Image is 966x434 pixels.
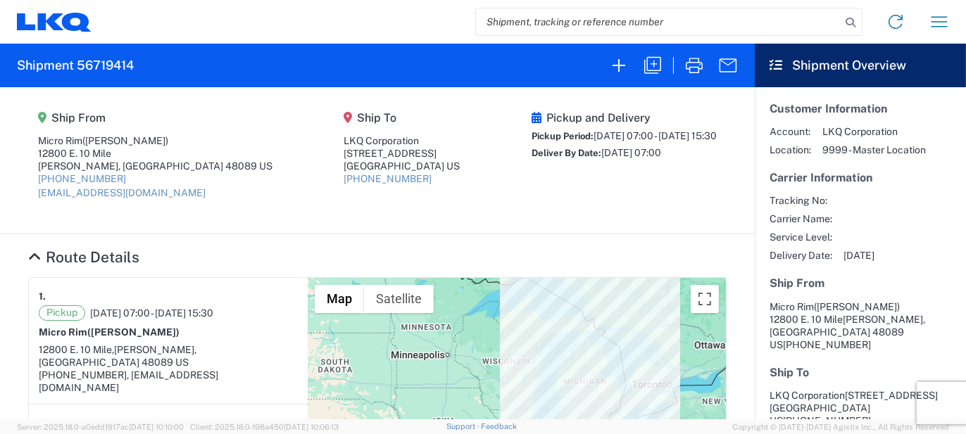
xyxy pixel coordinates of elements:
h5: Ship From [770,276,951,290]
span: Server: 2025.18.0-a0edd1917ac [17,423,184,431]
h5: Ship To [344,111,460,125]
span: Account: [770,125,811,138]
span: [DATE] 10:10:00 [129,423,184,431]
span: Carrier Name: [770,212,832,225]
span: Deliver By Date: [532,148,601,158]
h5: Carrier Information [770,171,951,184]
div: LKQ Corporation [344,134,460,147]
a: [PHONE_NUMBER] [38,173,126,184]
button: Toggle fullscreen view [691,285,719,313]
a: [PHONE_NUMBER] [344,173,432,184]
span: [DATE] [843,249,874,262]
strong: 2. [39,414,48,432]
span: [DATE] 07:00 - [DATE] 15:30 [90,307,213,319]
span: 9999 - Master Location [822,143,926,156]
div: 12800 E. 10 Mile [38,147,272,160]
h5: Customer Information [770,102,951,115]
span: LKQ Corporation [STREET_ADDRESS] [770,390,938,401]
span: [DATE] 07:00 - [DATE] 15:30 [594,130,717,141]
input: Shipment, tracking or reference number [476,8,841,35]
header: Shipment Overview [755,44,966,87]
div: [PERSON_NAME], [GEOGRAPHIC_DATA] 48089 US [38,160,272,172]
div: [PHONE_NUMBER], [EMAIL_ADDRESS][DOMAIN_NAME] [39,369,298,394]
span: Micro Rim [770,301,814,312]
button: Show street map [315,285,364,313]
span: Location: [770,143,811,156]
h5: Ship To [770,366,951,379]
button: Show satellite imagery [364,285,434,313]
div: Micro Rim [38,134,272,147]
span: ([PERSON_NAME]) [814,301,900,312]
span: 12800 E. 10 Mile, [39,344,114,355]
a: [EMAIL_ADDRESS][DOMAIN_NAME] [38,187,206,198]
span: ([PERSON_NAME]) [87,326,180,338]
span: Delivery Date: [770,249,832,262]
strong: Micro Rim [39,326,180,338]
address: [GEOGRAPHIC_DATA] US [770,389,951,427]
h5: Pickup and Delivery [532,111,717,125]
span: [DATE] 10:06:13 [284,423,339,431]
h5: Ship From [38,111,272,125]
address: [PERSON_NAME], [GEOGRAPHIC_DATA] 48089 US [770,300,951,351]
span: LKQ Corporation [822,125,926,138]
span: Pickup [39,305,85,321]
span: [PHONE_NUMBER] [783,415,871,426]
span: Copyright © [DATE]-[DATE] Agistix Inc., All Rights Reserved [732,421,949,433]
strong: 1. [39,288,46,305]
span: Client: 2025.18.0-198a450 [190,423,339,431]
a: Hide Details [28,248,139,266]
h2: Shipment 56719414 [17,57,134,74]
span: Service Level: [770,231,832,243]
a: Support [446,422,482,430]
span: ([PERSON_NAME]) [82,135,168,146]
a: Feedback [481,422,517,430]
span: 12800 E. 10 Mile [770,314,843,325]
span: Tracking No: [770,194,832,207]
span: [PHONE_NUMBER] [783,339,871,350]
div: [STREET_ADDRESS] [344,147,460,160]
span: [PERSON_NAME], [GEOGRAPHIC_DATA] 48089 US [39,344,196,368]
div: [GEOGRAPHIC_DATA] US [344,160,460,172]
span: [DATE] 07:00 [601,147,661,158]
span: Pickup Period: [532,131,594,141]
